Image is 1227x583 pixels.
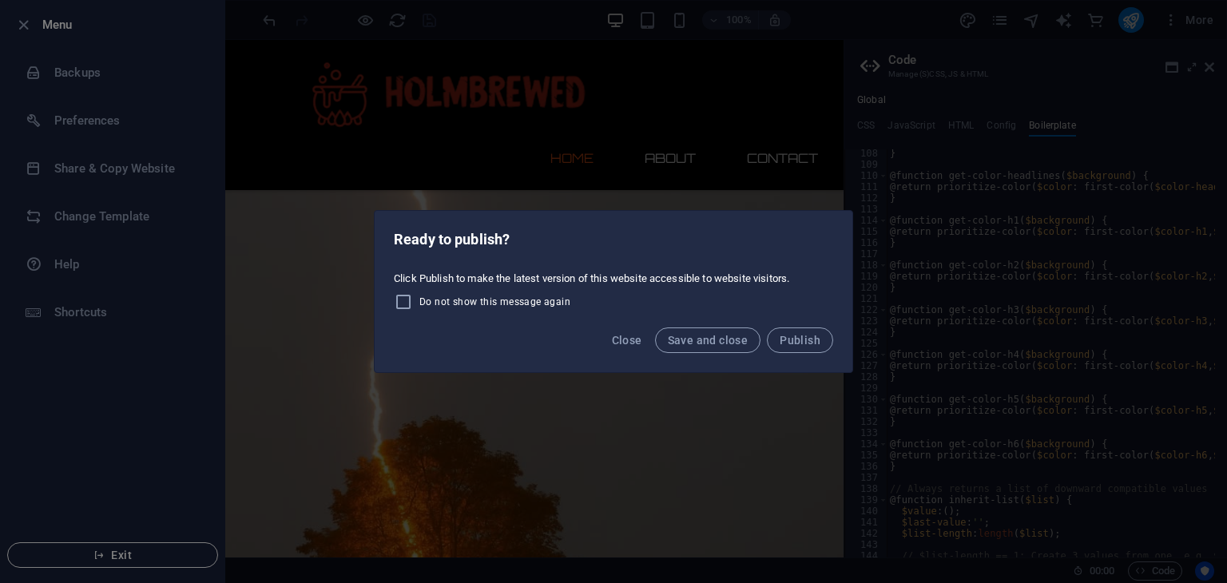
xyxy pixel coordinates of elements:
span: Publish [780,334,820,347]
button: Close [606,327,649,353]
span: Save and close [668,334,749,347]
div: Click Publish to make the latest version of this website accessible to website visitors. [375,265,852,318]
span: Do not show this message again [419,295,570,308]
h2: Ready to publish? [394,230,833,249]
button: Save and close [655,327,761,353]
button: Publish [767,327,833,353]
span: Close [612,334,642,347]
